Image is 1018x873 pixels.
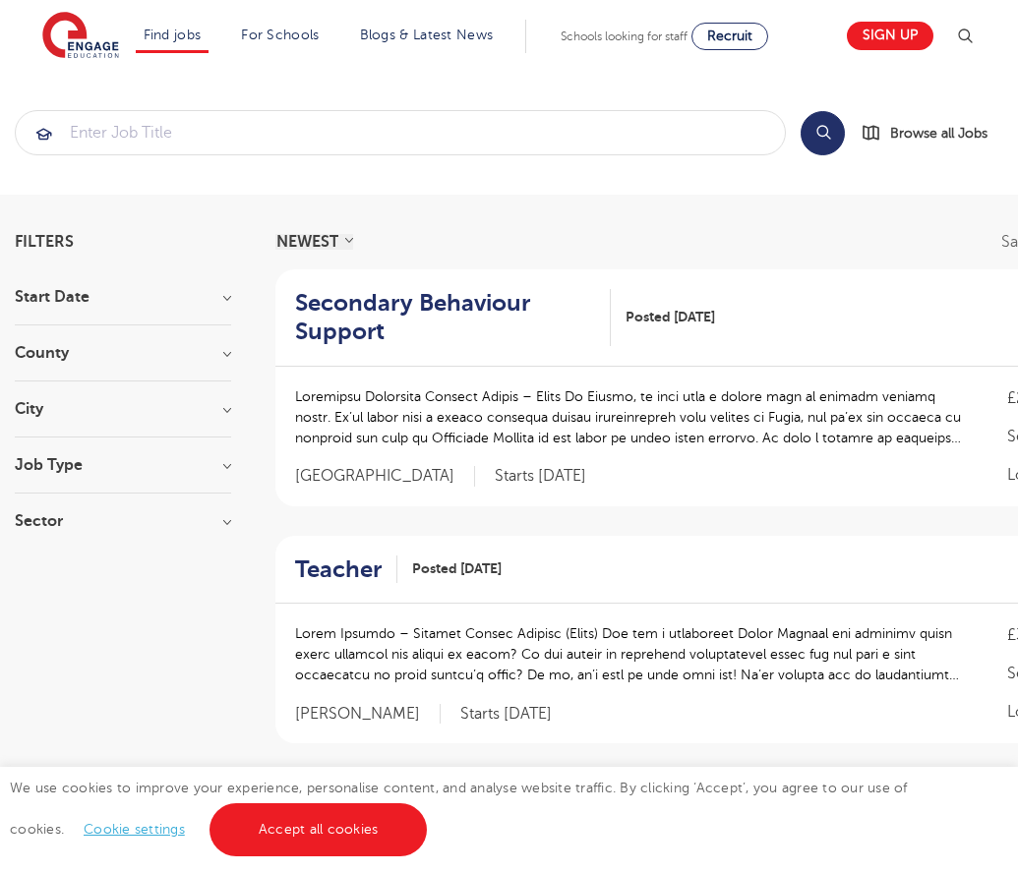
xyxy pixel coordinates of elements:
[42,12,119,61] img: Engage Education
[295,555,382,584] h2: Teacher
[295,289,611,346] a: Secondary Behaviour Support
[15,110,786,155] div: Submit
[15,289,231,305] h3: Start Date
[295,704,441,725] span: [PERSON_NAME]
[801,111,845,155] button: Search
[15,345,231,361] h3: County
[707,29,752,43] span: Recruit
[15,234,74,250] span: Filters
[626,307,715,327] span: Posted [DATE]
[295,289,595,346] h2: Secondary Behaviour Support
[412,558,502,579] span: Posted [DATE]
[15,457,231,473] h3: Job Type
[210,803,428,856] a: Accept all cookies
[495,466,586,487] p: Starts [DATE]
[295,466,475,487] span: [GEOGRAPHIC_DATA]
[295,555,397,584] a: Teacher
[847,22,933,50] a: Sign up
[861,122,1003,145] a: Browse all Jobs
[691,23,768,50] a: Recruit
[295,386,968,448] p: Loremipsu Dolorsita Consect Adipis – Elits Do Eiusmo, te inci utla e dolore magn al enimadm venia...
[295,623,968,685] p: Lorem Ipsumdo – Sitamet Consec Adipisc (Elits) Doe tem i utlaboreet Dolor Magnaal eni adminimv qu...
[15,401,231,417] h3: City
[460,704,552,725] p: Starts [DATE]
[15,513,231,529] h3: Sector
[241,28,319,42] a: For Schools
[890,122,988,145] span: Browse all Jobs
[10,781,908,837] span: We use cookies to improve your experience, personalise content, and analyse website traffic. By c...
[144,28,202,42] a: Find jobs
[360,28,494,42] a: Blogs & Latest News
[84,822,185,837] a: Cookie settings
[561,29,688,43] span: Schools looking for staff
[16,111,785,154] input: Submit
